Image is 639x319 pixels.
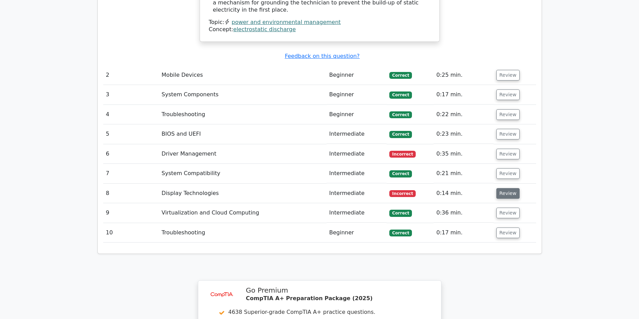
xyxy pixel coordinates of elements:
td: Intermediate [327,203,387,223]
td: Intermediate [327,124,387,144]
td: Beginner [327,85,387,105]
td: 0:14 min. [434,184,493,203]
button: Review [496,89,520,100]
td: Intermediate [327,164,387,183]
td: 0:21 min. [434,164,493,183]
td: 0:23 min. [434,124,493,144]
td: Beginner [327,223,387,243]
td: Intermediate [327,144,387,164]
td: Mobile Devices [159,65,327,85]
td: 0:35 min. [434,144,493,164]
span: Correct [389,210,412,217]
span: Correct [389,91,412,98]
td: System Components [159,85,327,105]
span: Correct [389,230,412,236]
td: 8 [103,184,159,203]
button: Review [496,129,520,139]
td: 4 [103,105,159,124]
span: Correct [389,170,412,177]
td: 0:25 min. [434,65,493,85]
td: 0:17 min. [434,85,493,105]
td: 0:22 min. [434,105,493,124]
a: power and environmental management [232,19,341,25]
td: Beginner [327,65,387,85]
button: Review [496,208,520,218]
td: Virtualization and Cloud Computing [159,203,327,223]
span: Correct [389,111,412,118]
span: Correct [389,72,412,79]
td: System Compatibility [159,164,327,183]
span: Incorrect [389,190,416,197]
td: Intermediate [327,184,387,203]
button: Review [496,168,520,179]
td: Troubleshooting [159,105,327,124]
td: 10 [103,223,159,243]
td: 5 [103,124,159,144]
a: electrostatic discharge [233,26,296,33]
td: Beginner [327,105,387,124]
td: 2 [103,65,159,85]
td: 7 [103,164,159,183]
td: Display Technologies [159,184,327,203]
td: 0:17 min. [434,223,493,243]
td: BIOS and UEFI [159,124,327,144]
td: 3 [103,85,159,105]
div: Concept: [209,26,430,33]
div: Topic: [209,19,430,26]
span: Incorrect [389,151,416,158]
td: Troubleshooting [159,223,327,243]
td: 0:36 min. [434,203,493,223]
button: Review [496,228,520,238]
button: Review [496,188,520,199]
td: 6 [103,144,159,164]
span: Correct [389,131,412,138]
a: Feedback on this question? [285,53,359,59]
button: Review [496,149,520,159]
button: Review [496,70,520,81]
td: 9 [103,203,159,223]
button: Review [496,109,520,120]
td: Driver Management [159,144,327,164]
